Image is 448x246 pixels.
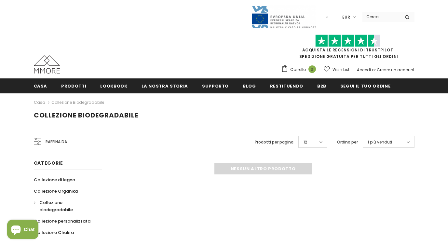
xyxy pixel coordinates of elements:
[34,78,48,93] a: Casa
[333,66,349,73] span: Wish List
[61,78,86,93] a: Prodotti
[243,78,256,93] a: Blog
[5,220,40,241] inbox-online-store-chat: Shopify online store chat
[368,139,392,145] span: I più venduti
[202,78,229,93] a: supporto
[142,78,188,93] a: La nostra storia
[251,5,316,29] img: Javni Razpis
[34,111,138,120] span: Collezione biodegradabile
[51,100,104,105] a: Collezione biodegradabile
[142,83,188,89] span: La nostra storia
[304,139,307,145] span: 12
[342,14,350,20] span: EUR
[255,139,293,145] label: Prodotti per pagina
[34,99,45,106] a: Casa
[251,14,316,20] a: Javni Razpis
[270,78,303,93] a: Restituendo
[317,78,326,93] a: B2B
[362,12,400,21] input: Search Site
[340,83,390,89] span: Segui il tuo ordine
[34,197,95,215] a: Collezione biodegradabile
[39,199,73,213] span: Collezione biodegradabile
[34,188,78,194] span: Collezione Organika
[324,64,349,75] a: Wish List
[34,83,48,89] span: Casa
[270,83,303,89] span: Restituendo
[34,160,63,166] span: Categorie
[34,227,74,238] a: Collezione Chakra
[34,215,90,227] a: Collezione personalizzata
[340,78,390,93] a: Segui il tuo ordine
[337,139,358,145] label: Ordina per
[290,66,306,73] span: Carrello
[315,34,380,47] img: Fidati di Pilot Stars
[34,218,90,224] span: Collezione personalizzata
[34,229,74,236] span: Collezione Chakra
[100,78,127,93] a: Lookbook
[372,67,376,73] span: or
[61,83,86,89] span: Prodotti
[46,138,67,145] span: Raffina da
[34,177,75,183] span: Collezione di legno
[281,37,414,59] span: SPEDIZIONE GRATUITA PER TUTTI GLI ORDINI
[34,174,75,185] a: Collezione di legno
[34,185,78,197] a: Collezione Organika
[308,65,316,73] span: 0
[302,47,393,53] a: Acquista le recensioni di TrustPilot
[243,83,256,89] span: Blog
[281,65,319,75] a: Carrello 0
[34,55,60,74] img: Casi MMORE
[357,67,371,73] a: Accedi
[100,83,127,89] span: Lookbook
[202,83,229,89] span: supporto
[377,67,414,73] a: Creare un account
[317,83,326,89] span: B2B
